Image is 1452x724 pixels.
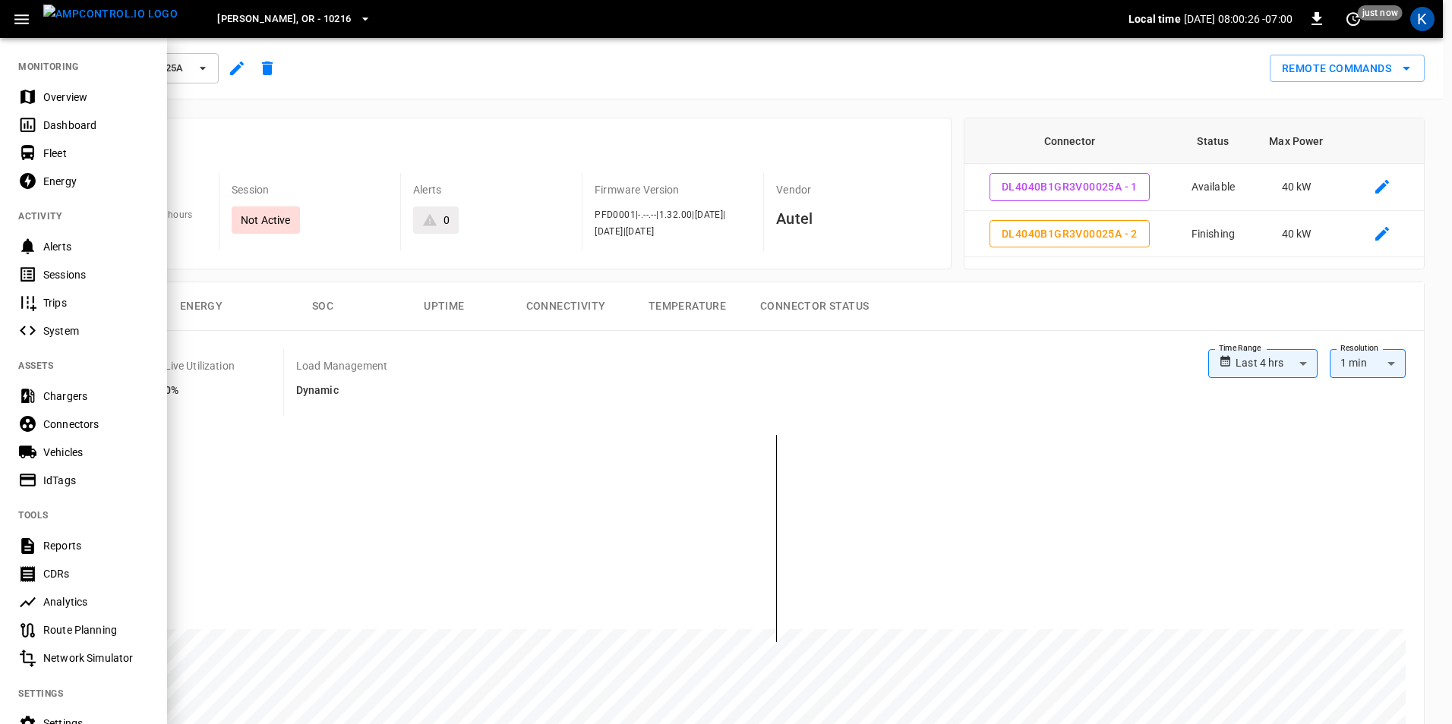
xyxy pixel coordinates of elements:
[1128,11,1181,27] p: Local time
[43,5,178,24] img: ampcontrol.io logo
[43,146,149,161] div: Fleet
[43,445,149,460] div: Vehicles
[43,594,149,609] div: Analytics
[1358,5,1403,20] span: just now
[1341,7,1365,31] button: set refresh interval
[43,174,149,189] div: Energy
[43,323,149,338] div: System
[43,90,149,105] div: Overview
[43,239,149,254] div: Alerts
[1410,7,1435,31] div: profile-icon
[43,295,149,310] div: Trips
[43,267,149,282] div: Sessions
[43,118,149,133] div: Dashboard
[217,11,351,28] span: [PERSON_NAME], OR - 10216
[43,538,149,553] div: Reports
[1184,11,1293,27] p: [DATE] 08:00:26 -07:00
[43,473,149,488] div: IdTags
[43,622,149,637] div: Route Planning
[43,650,149,666] div: Network Simulator
[43,417,149,432] div: Connectors
[43,566,149,581] div: CDRs
[43,389,149,404] div: Chargers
